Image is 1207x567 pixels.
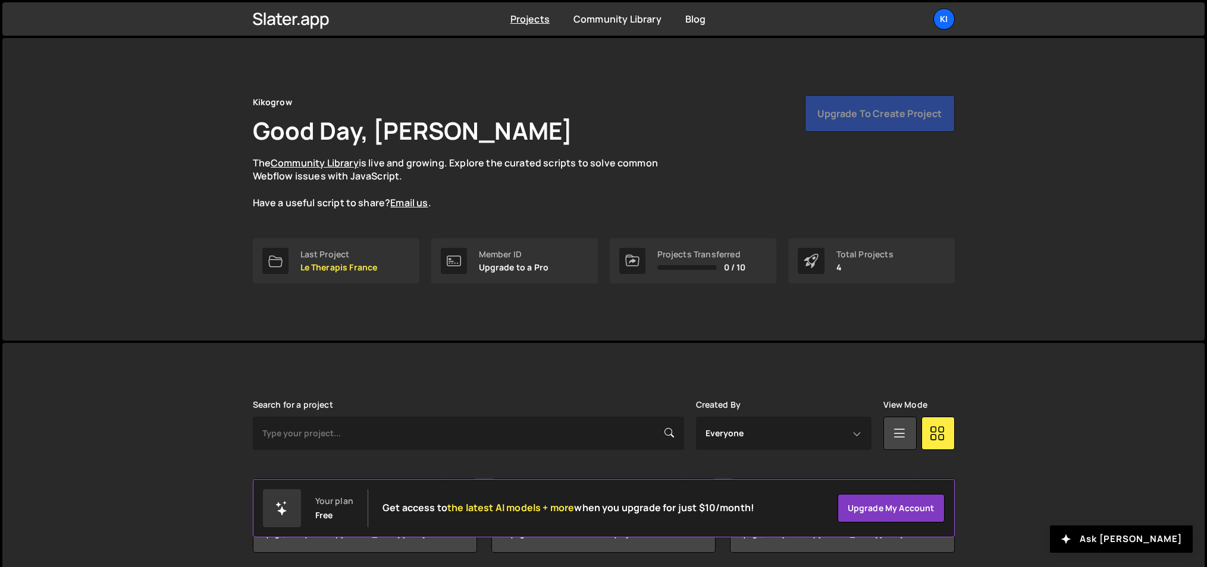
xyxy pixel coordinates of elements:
[836,263,894,272] p: 4
[253,417,684,450] input: Type your project...
[491,478,716,553] a: Le Le Therapis France Created by [PERSON_NAME] No pages have been added to this project
[253,238,419,283] a: Last Project Le Therapis France
[510,12,550,26] a: Projects
[1050,525,1193,553] button: Ask [PERSON_NAME]
[573,12,662,26] a: Community Library
[315,496,353,506] div: Your plan
[315,511,333,520] div: Free
[271,156,359,169] a: Community Library
[883,400,927,409] label: View Mode
[447,501,574,514] span: the latest AI models + more
[724,263,746,272] span: 0 / 10
[836,250,894,259] div: Total Projects
[696,400,741,409] label: Created By
[300,263,378,272] p: Le Therapis France
[253,114,573,147] h1: Good Day, [PERSON_NAME]
[253,400,333,409] label: Search for a project
[383,502,754,514] h2: Get access to when you upgrade for just $10/month!
[253,478,477,553] a: Le Le Therapis France Created by [PERSON_NAME] 1 page, last updated by [PERSON_NAME] [DATE]
[838,494,945,522] a: Upgrade my account
[253,156,681,210] p: The is live and growing. Explore the curated scripts to solve common Webflow issues with JavaScri...
[657,250,746,259] div: Projects Transferred
[685,12,706,26] a: Blog
[390,196,428,209] a: Email us
[479,263,549,272] p: Upgrade to a Pro
[933,8,955,30] a: Ki
[253,95,292,109] div: Kikogrow
[300,250,378,259] div: Last Project
[730,478,954,553] a: Su SuiFest Created by [PERSON_NAME] 1 page, last updated by [PERSON_NAME] [DATE]
[479,250,549,259] div: Member ID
